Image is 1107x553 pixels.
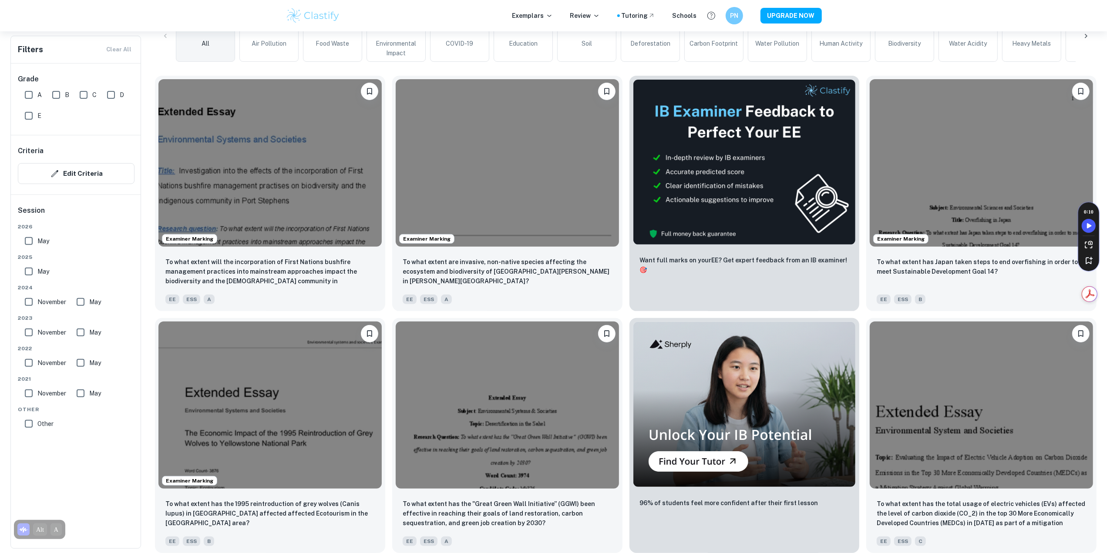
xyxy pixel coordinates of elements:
[640,255,849,275] p: Want full marks on your EE ? Get expert feedback from an IB examiner!
[158,322,382,489] img: ESS EE example thumbnail: To what extent has the 1995 reintroducti
[403,536,417,546] span: EE
[690,39,738,48] span: Carbon Footprint
[760,8,822,23] button: UPGRADE NOW
[396,322,619,489] img: ESS EE example thumbnail: To what extent has the "Great Green Wall
[726,7,743,24] button: PN
[18,163,135,184] button: Edit Criteria
[570,11,600,20] p: Review
[162,477,217,485] span: Examiner Marking
[870,79,1093,247] img: ESS EE example thumbnail: To what extent has Japan taken steps to
[204,295,215,304] span: A
[92,90,97,100] span: C
[18,253,135,261] span: 2025
[204,536,214,546] span: B
[915,295,925,304] span: B
[396,79,619,247] img: ESS EE example thumbnail: To what extent are invasive, non-native
[403,499,612,528] p: To what extent has the "Great Green Wall Initiative” (GGWI) been effective in reaching their goal...
[18,314,135,322] span: 2023
[65,90,69,100] span: B
[820,39,863,48] span: Human Activity
[252,39,286,48] span: Air Pollution
[361,325,378,342] button: Bookmark
[89,297,101,307] span: May
[630,39,670,48] span: Deforestation
[640,266,647,273] span: 🎯
[640,498,818,508] p: 96% of students feel more confident after their first lesson
[316,39,350,48] span: Food Waste
[89,358,101,368] span: May
[165,499,375,528] p: To what extent has the 1995 reintroduction of grey wolves (Canis Iupus) in Yellowstone National P...
[1072,83,1090,100] button: Bookmark
[420,536,437,546] span: ESS
[633,79,856,245] img: Thumbnail
[915,536,926,546] span: C
[120,90,124,100] span: D
[162,235,217,243] span: Examiner Marking
[18,345,135,352] span: 2022
[158,79,382,247] img: ESS EE example thumbnail: To what extent will the incorporation of
[37,328,66,337] span: November
[361,83,378,100] button: Bookmark
[37,297,66,307] span: November
[582,39,592,48] span: Soil
[673,11,697,20] a: Schools
[165,295,179,304] span: EE
[183,295,200,304] span: ESS
[888,39,921,48] span: Biodiversity
[446,39,474,48] span: COVID-19
[370,39,422,58] span: Environmental Impact
[877,257,1086,276] p: To what extent has Japan taken steps to end overfishing in order to meet Sustainable Development ...
[37,236,49,246] span: May
[894,295,912,304] span: ESS
[165,257,375,287] p: To what extent will the incorporation of First Nations bushfire management practices into mainstr...
[866,76,1097,311] a: Examiner MarkingBookmarkTo what extent has Japan taken steps to end overfishing in order to meet ...
[392,76,622,311] a: Examiner MarkingBookmarkTo what extent are invasive, non-native species affecting the ecosystem a...
[729,11,739,20] h6: PN
[512,11,553,20] p: Exemplars
[403,257,612,286] p: To what extent are invasive, non-native species affecting the ecosystem and biodiversity of El Ca...
[37,111,41,121] span: E
[18,44,43,56] h6: Filters
[202,39,209,48] span: All
[598,325,616,342] button: Bookmark
[1072,325,1090,342] button: Bookmark
[37,419,54,429] span: Other
[894,536,912,546] span: ESS
[37,389,66,398] span: November
[633,322,856,487] img: Thumbnail
[37,90,42,100] span: A
[155,76,385,311] a: Examiner MarkingBookmarkTo what extent will the incorporation of First Nations bushfire managemen...
[89,328,101,337] span: May
[89,389,101,398] span: May
[18,146,44,156] h6: Criteria
[441,536,452,546] span: A
[18,375,135,383] span: 2021
[441,295,452,304] span: A
[1013,39,1051,48] span: Heavy Metals
[629,76,860,311] a: ThumbnailWant full marks on yourEE? Get expert feedback from an IB examiner!
[877,536,891,546] span: EE
[18,74,135,84] h6: Grade
[598,83,616,100] button: Bookmark
[183,536,200,546] span: ESS
[509,39,538,48] span: Education
[704,8,719,23] button: Help and Feedback
[18,205,135,223] h6: Session
[286,7,341,24] img: Clastify logo
[18,223,135,231] span: 2026
[622,11,655,20] a: Tutoring
[877,499,1086,529] p: To what extent has the total usage of electric vehicles (EVs) affected the level of carbon dioxid...
[949,39,987,48] span: Water Acidity
[877,295,891,304] span: EE
[18,406,135,413] span: Other
[18,284,135,292] span: 2024
[37,358,66,368] span: November
[756,39,800,48] span: Water Pollution
[870,322,1093,489] img: ESS EE example thumbnail: To what extent has the total usage of el
[37,267,49,276] span: May
[400,235,454,243] span: Examiner Marking
[420,295,437,304] span: ESS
